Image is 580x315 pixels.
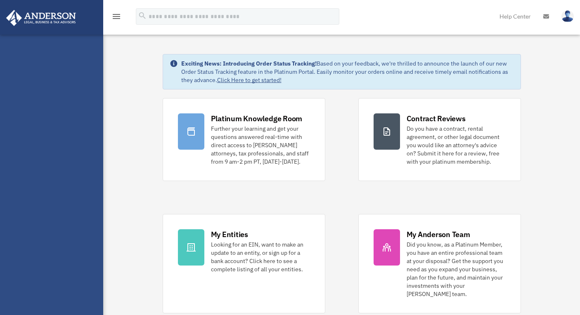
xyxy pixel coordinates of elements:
[111,12,121,21] i: menu
[163,98,325,181] a: Platinum Knowledge Room Further your learning and get your questions answered real-time with dire...
[138,11,147,20] i: search
[211,125,310,166] div: Further your learning and get your questions answered real-time with direct access to [PERSON_NAM...
[407,113,466,124] div: Contract Reviews
[211,240,310,273] div: Looking for an EIN, want to make an update to an entity, or sign up for a bank account? Click her...
[211,113,303,124] div: Platinum Knowledge Room
[181,59,514,84] div: Based on your feedback, we're thrilled to announce the launch of our new Order Status Tracking fe...
[163,214,325,313] a: My Entities Looking for an EIN, want to make an update to an entity, or sign up for a bank accoun...
[407,229,470,240] div: My Anderson Team
[111,14,121,21] a: menu
[217,76,282,84] a: Click Here to get started!
[181,60,317,67] strong: Exciting News: Introducing Order Status Tracking!
[4,10,78,26] img: Anderson Advisors Platinum Portal
[358,98,521,181] a: Contract Reviews Do you have a contract, rental agreement, or other legal document you would like...
[358,214,521,313] a: My Anderson Team Did you know, as a Platinum Member, you have an entire professional team at your...
[561,10,574,22] img: User Pic
[407,240,506,298] div: Did you know, as a Platinum Member, you have an entire professional team at your disposal? Get th...
[211,229,248,240] div: My Entities
[407,125,506,166] div: Do you have a contract, rental agreement, or other legal document you would like an attorney's ad...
